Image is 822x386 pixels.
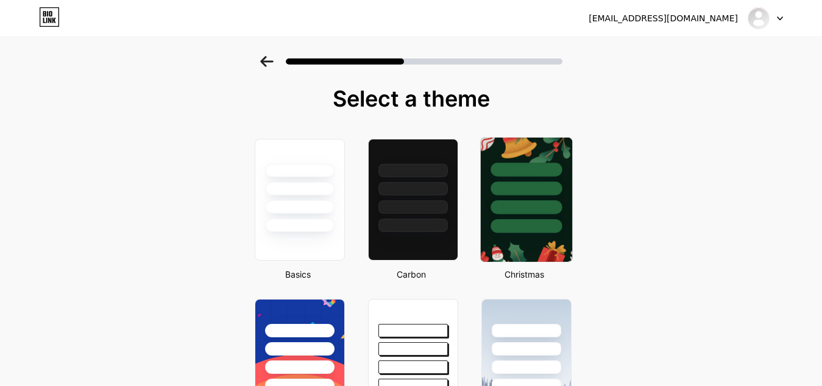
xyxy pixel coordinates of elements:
[480,138,572,262] img: xmas-22.jpg
[589,12,738,25] div: [EMAIL_ADDRESS][DOMAIN_NAME]
[364,268,458,281] div: Carbon
[250,86,573,111] div: Select a theme
[478,268,572,281] div: Christmas
[747,7,770,30] img: togel88l
[251,268,345,281] div: Basics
